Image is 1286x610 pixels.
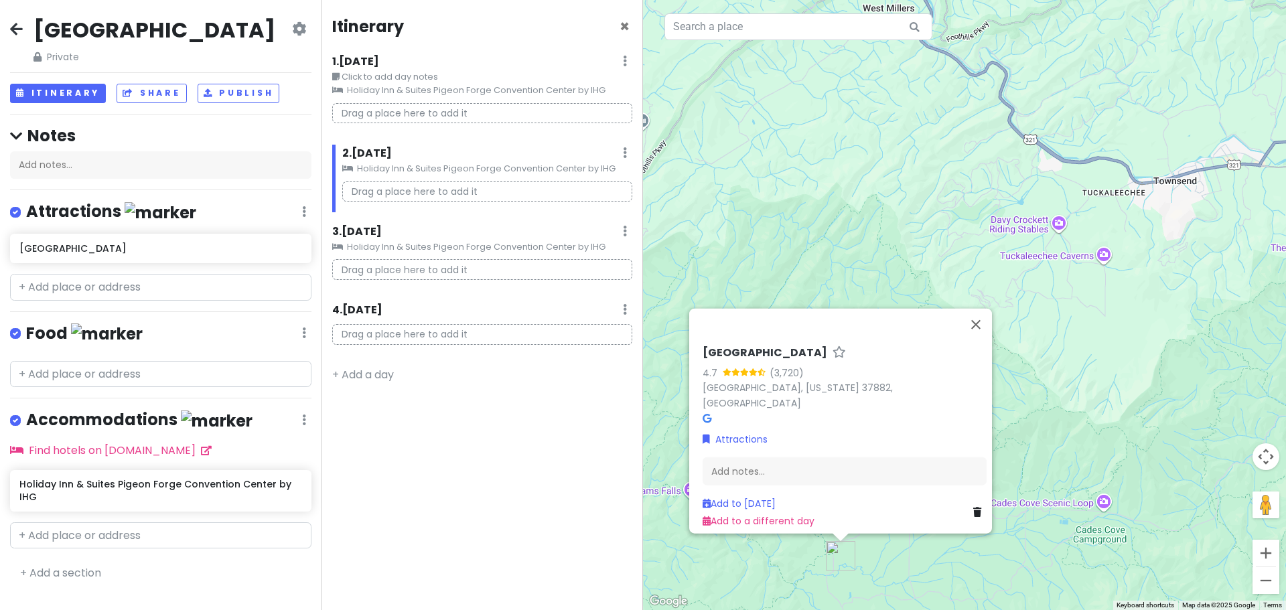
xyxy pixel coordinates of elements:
[332,367,394,382] a: + Add a day
[620,15,630,37] span: Close itinerary
[820,536,861,576] div: Cades Cove
[1117,601,1174,610] button: Keyboard shortcuts
[646,593,691,610] a: Open this area in Google Maps (opens a new window)
[332,225,382,239] h6: 3 . [DATE]
[703,365,723,380] div: 4.7
[26,323,143,345] h4: Food
[770,365,804,380] div: (3,720)
[703,457,987,485] div: Add notes...
[125,202,196,223] img: marker
[342,147,392,161] h6: 2 . [DATE]
[703,346,827,360] h6: [GEOGRAPHIC_DATA]
[342,162,632,175] small: Holiday Inn & Suites Pigeon Forge Convention Center by IHG
[198,84,280,103] button: Publish
[1182,601,1255,609] span: Map data ©2025 Google
[703,514,814,527] a: Add to a different day
[620,19,630,35] button: Close
[332,70,632,84] small: Click to add day notes
[332,16,404,37] h4: Itinerary
[19,478,301,502] h6: Holiday Inn & Suites Pigeon Forge Convention Center by IHG
[10,151,311,179] div: Add notes...
[332,324,632,345] p: Drag a place here to add it
[19,242,301,254] h6: [GEOGRAPHIC_DATA]
[973,504,987,519] a: Delete place
[10,84,106,103] button: Itinerary
[332,84,632,97] small: Holiday Inn & Suites Pigeon Forge Convention Center by IHG
[10,522,311,549] input: + Add place or address
[703,380,893,409] a: [GEOGRAPHIC_DATA], [US_STATE] 37882, [GEOGRAPHIC_DATA]
[703,496,776,510] a: Add to [DATE]
[342,181,632,202] p: Drag a place here to add it
[1253,567,1279,594] button: Zoom out
[703,431,768,446] a: Attractions
[332,259,632,280] p: Drag a place here to add it
[332,303,382,317] h6: 4 . [DATE]
[332,103,632,124] p: Drag a place here to add it
[1263,601,1282,609] a: Terms (opens in new tab)
[646,593,691,610] img: Google
[664,13,932,40] input: Search a place
[10,125,311,146] h4: Notes
[960,308,992,340] button: Close
[20,565,101,581] a: + Add a section
[181,410,253,431] img: marker
[33,50,275,64] span: Private
[10,274,311,301] input: + Add place or address
[33,16,275,44] h2: [GEOGRAPHIC_DATA]
[1253,443,1279,470] button: Map camera controls
[332,55,379,69] h6: 1 . [DATE]
[1253,540,1279,566] button: Zoom in
[71,323,143,344] img: marker
[332,240,632,254] small: Holiday Inn & Suites Pigeon Forge Convention Center by IHG
[703,413,711,423] i: Google Maps
[26,409,253,431] h4: Accommodations
[117,84,186,103] button: Share
[1253,491,1279,518] button: Drag Pegman onto the map to open Street View
[833,346,846,360] a: Star place
[10,361,311,388] input: + Add place or address
[26,201,196,223] h4: Attractions
[10,443,212,458] a: Find hotels on [DOMAIN_NAME]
